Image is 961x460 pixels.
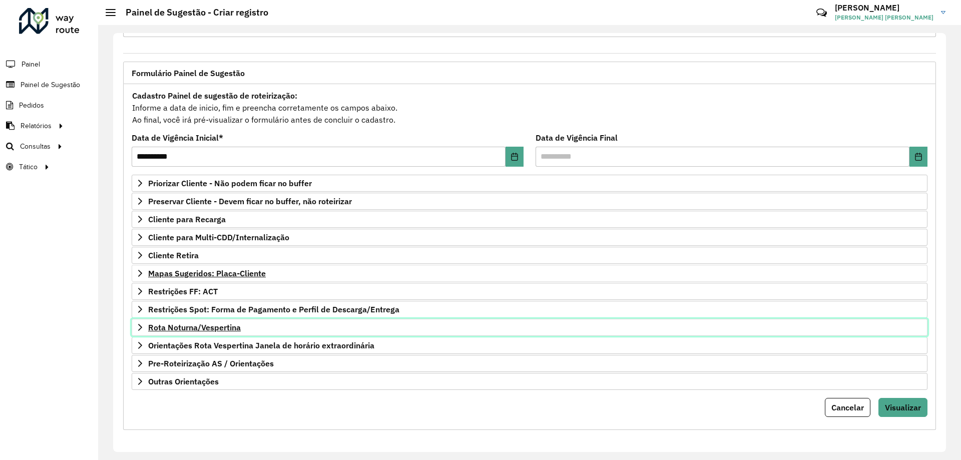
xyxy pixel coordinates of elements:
span: Mapas Sugeridos: Placa-Cliente [148,269,266,277]
span: Orientações Rota Vespertina Janela de horário extraordinária [148,341,374,349]
span: Outras Orientações [148,377,219,385]
span: Relatórios [21,121,52,131]
a: Contato Rápido [811,2,832,24]
span: Restrições Spot: Forma de Pagamento e Perfil de Descarga/Entrega [148,305,399,313]
span: Visualizar [885,402,921,412]
span: Restrições FF: ACT [148,287,218,295]
span: Formulário Painel de Sugestão [132,69,245,77]
span: Pre-Roteirização AS / Orientações [148,359,274,367]
span: Pedidos [19,100,44,111]
button: Visualizar [878,398,927,417]
a: Outras Orientações [132,373,927,390]
span: Cliente para Recarga [148,215,226,223]
h3: [PERSON_NAME] [835,3,933,13]
a: Cliente para Multi-CDD/Internalização [132,229,927,246]
span: Painel [22,59,40,70]
a: Cliente Retira [132,247,927,264]
span: Cliente para Multi-CDD/Internalização [148,233,289,241]
span: Rota Noturna/Vespertina [148,323,241,331]
button: Choose Date [506,147,524,167]
span: Cancelar [831,402,864,412]
label: Data de Vigência Final [536,132,618,144]
span: Preservar Cliente - Devem ficar no buffer, não roteirizar [148,197,352,205]
a: Rota Noturna/Vespertina [132,319,927,336]
span: [PERSON_NAME] [PERSON_NAME] [835,13,933,22]
a: Restrições Spot: Forma de Pagamento e Perfil de Descarga/Entrega [132,301,927,318]
a: Preservar Cliente - Devem ficar no buffer, não roteirizar [132,193,927,210]
a: Restrições FF: ACT [132,283,927,300]
span: Cliente Retira [148,251,199,259]
span: Painel de Sugestão [21,80,80,90]
div: Informe a data de inicio, fim e preencha corretamente os campos abaixo. Ao final, você irá pré-vi... [132,89,927,126]
a: Orientações Rota Vespertina Janela de horário extraordinária [132,337,927,354]
a: Priorizar Cliente - Não podem ficar no buffer [132,175,927,192]
a: Pre-Roteirização AS / Orientações [132,355,927,372]
span: Priorizar Cliente - Não podem ficar no buffer [148,179,312,187]
button: Choose Date [909,147,927,167]
span: Tático [19,162,38,172]
a: Mapas Sugeridos: Placa-Cliente [132,265,927,282]
label: Data de Vigência Inicial [132,132,223,144]
span: Consultas [20,141,51,152]
strong: Cadastro Painel de sugestão de roteirização: [132,91,297,101]
button: Cancelar [825,398,870,417]
h2: Painel de Sugestão - Criar registro [116,7,268,18]
a: Cliente para Recarga [132,211,927,228]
